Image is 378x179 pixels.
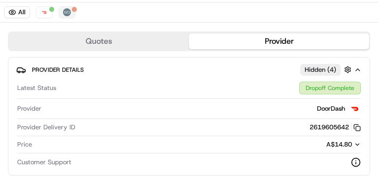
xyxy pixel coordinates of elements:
span: A$14.80 [326,140,352,149]
span: Customer Support [17,158,71,167]
div: Start new chat [33,94,161,104]
span: Hidden ( 4 ) [305,65,336,74]
span: Price [17,140,32,149]
p: Welcome 👋 [10,39,179,55]
input: Got a question? Start typing here... [26,63,177,74]
button: A$14.80 [274,140,361,149]
span: Provider [17,104,41,113]
button: Provider [189,33,369,49]
button: All [4,6,30,18]
a: Powered byPylon [69,106,119,114]
button: Quotes [9,33,189,49]
span: Latest Status [17,84,56,92]
img: doordash_logo_v2.png [40,8,48,16]
span: DoorDash [317,104,345,113]
button: 2619605642 [310,123,361,132]
img: doordash_logo_v2.png [349,103,361,115]
span: Pylon [98,106,119,114]
span: Provider Details [32,66,84,74]
button: Provider DetailsHidden (4) [16,61,362,78]
button: Start new chat [167,97,179,109]
img: Nash [10,10,30,30]
button: Hidden (4) [300,63,354,76]
img: 1736555255976-a54dd68f-1ca7-489b-9aae-adbdc363a1c4 [10,94,28,112]
span: Provider Delivery ID [17,123,75,132]
img: gopeople_logo.png [63,8,71,16]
